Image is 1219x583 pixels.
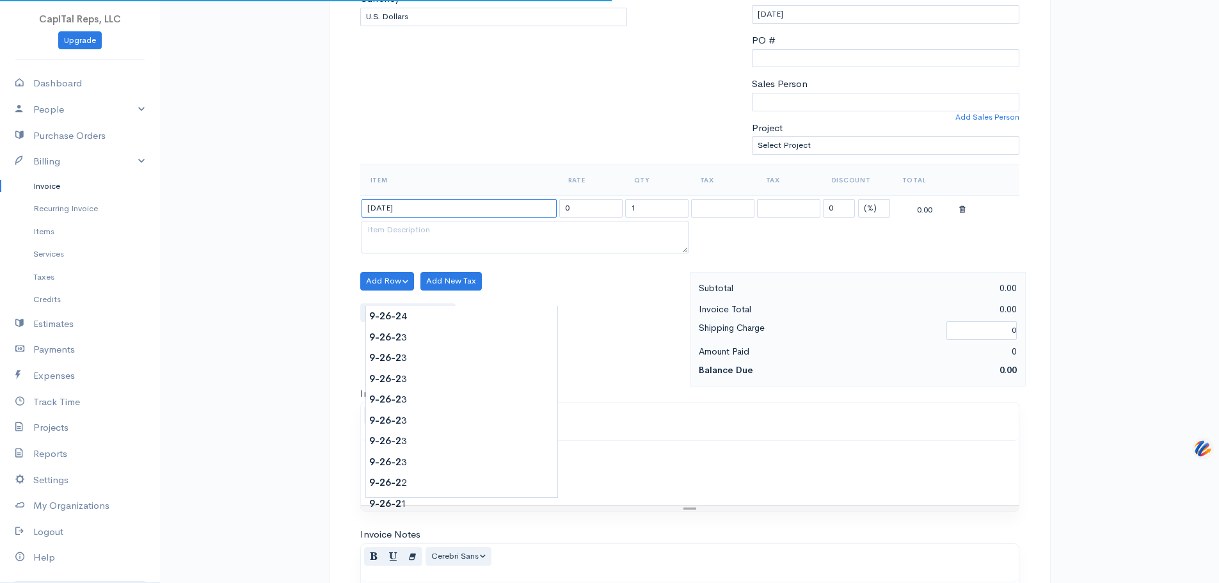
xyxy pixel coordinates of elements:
[369,435,401,447] strong: 9-26-2
[369,310,401,322] strong: 9-26-2
[364,547,384,566] button: Bold (CTRL+B)
[857,344,1023,360] div: 0
[360,164,558,195] th: Item
[822,164,892,195] th: Discount
[369,476,401,488] strong: 9-26-2
[752,121,783,136] label: Project
[624,164,690,195] th: Qty
[1192,436,1214,460] img: svg+xml;base64,PHN2ZyB3aWR0aD0iNDQiIGhlaWdodD0iNDQiIHZpZXdCb3g9IjAgMCA0NCA0NCIgZmlsbD0ibm9uZSIgeG...
[857,280,1023,296] div: 0.00
[692,301,858,317] div: Invoice Total
[366,306,557,327] div: 4
[431,550,479,561] span: Cerebri Sans
[955,111,1019,123] a: Add Sales Person
[752,77,808,92] label: Sales Person
[369,372,401,385] strong: 9-26-2
[364,406,384,424] button: Bold (CTRL+B)
[360,387,420,401] label: Invoice Terms
[366,369,557,390] div: 3
[366,347,557,369] div: 3
[893,200,957,216] div: 0.00
[360,272,415,291] button: Add Row
[692,320,941,341] div: Shipping Charge
[360,527,420,542] label: Invoice Notes
[360,303,456,322] label: Attach PDf or Image
[420,272,482,291] button: Add New Tax
[690,164,756,195] th: Tax
[369,497,401,509] strong: 9-26-2
[362,199,557,218] input: Item Name
[857,301,1023,317] div: 0.00
[558,164,624,195] th: Rate
[366,327,557,348] div: 3
[366,431,557,452] div: 3
[1000,364,1017,376] span: 0.00
[692,344,858,360] div: Amount Paid
[756,164,822,195] th: Tax
[383,547,403,566] button: Underline (CTRL+U)
[752,5,1019,24] input: dd-mm-yyyy
[402,547,422,566] button: Remove Font Style (CTRL+\)
[692,280,858,296] div: Subtotal
[366,389,557,410] div: 3
[366,452,557,473] div: 3
[426,547,492,566] button: Font Family
[39,13,121,25] span: CapITal Reps, LLC
[366,472,557,493] div: 2
[369,414,401,426] strong: 9-26-2
[369,351,401,363] strong: 9-26-2
[892,164,958,195] th: Total
[366,410,557,431] div: 3
[361,506,1019,511] div: Resize
[366,493,557,515] div: 1
[369,331,401,343] strong: 9-26-2
[369,393,401,405] strong: 9-26-2
[58,31,102,50] a: Upgrade
[699,364,753,376] strong: Balance Due
[369,456,401,468] strong: 9-26-2
[752,33,776,48] label: PO #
